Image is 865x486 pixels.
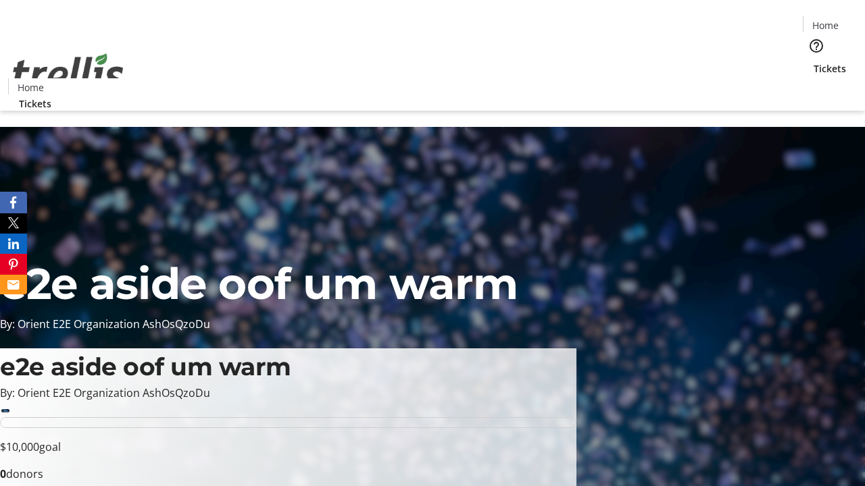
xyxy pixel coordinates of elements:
a: Home [9,80,52,94]
span: Tickets [814,61,846,76]
span: Tickets [19,97,51,111]
a: Tickets [803,61,857,76]
a: Tickets [8,97,62,111]
button: Cart [803,76,830,103]
button: Help [803,32,830,59]
a: Home [804,18,847,32]
span: Home [812,18,839,32]
img: Orient E2E Organization AshOsQzoDu's Logo [8,38,128,106]
span: Home [18,80,44,94]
